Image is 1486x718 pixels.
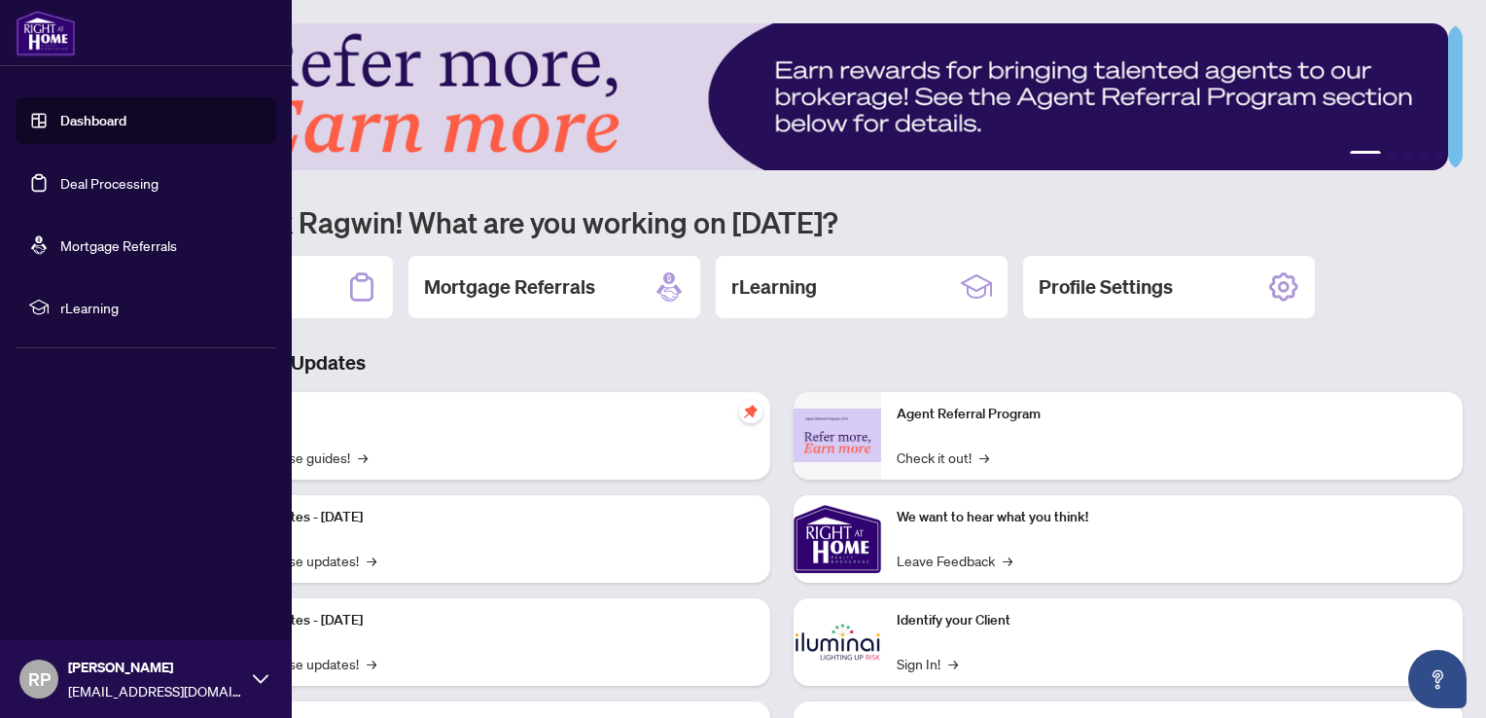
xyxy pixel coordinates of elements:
[68,680,243,701] span: [EMAIL_ADDRESS][DOMAIN_NAME]
[358,447,368,468] span: →
[60,297,263,318] span: rLearning
[948,653,958,674] span: →
[60,236,177,254] a: Mortgage Referrals
[897,653,958,674] a: Sign In!→
[1003,550,1012,571] span: →
[1350,151,1381,159] button: 1
[204,507,755,528] p: Platform Updates - [DATE]
[1420,151,1428,159] button: 4
[731,273,817,301] h2: rLearning
[424,273,595,301] h2: Mortgage Referrals
[897,507,1447,528] p: We want to hear what you think!
[16,10,76,56] img: logo
[204,610,755,631] p: Platform Updates - [DATE]
[60,174,159,192] a: Deal Processing
[204,404,755,425] p: Self-Help
[1039,273,1173,301] h2: Profile Settings
[794,409,881,462] img: Agent Referral Program
[739,400,762,423] span: pushpin
[979,447,989,468] span: →
[101,203,1463,240] h1: Welcome back Ragwin! What are you working on [DATE]?
[28,665,51,693] span: RP
[897,610,1447,631] p: Identify your Client
[794,495,881,583] img: We want to hear what you think!
[897,447,989,468] a: Check it out!→
[1435,151,1443,159] button: 5
[101,349,1463,377] h3: Brokerage & Industry Updates
[897,404,1447,425] p: Agent Referral Program
[68,657,243,678] span: [PERSON_NAME]
[367,653,376,674] span: →
[60,112,126,129] a: Dashboard
[794,598,881,686] img: Identify your Client
[367,550,376,571] span: →
[1408,650,1467,708] button: Open asap
[897,550,1012,571] a: Leave Feedback→
[1389,151,1397,159] button: 2
[1404,151,1412,159] button: 3
[101,23,1448,170] img: Slide 0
